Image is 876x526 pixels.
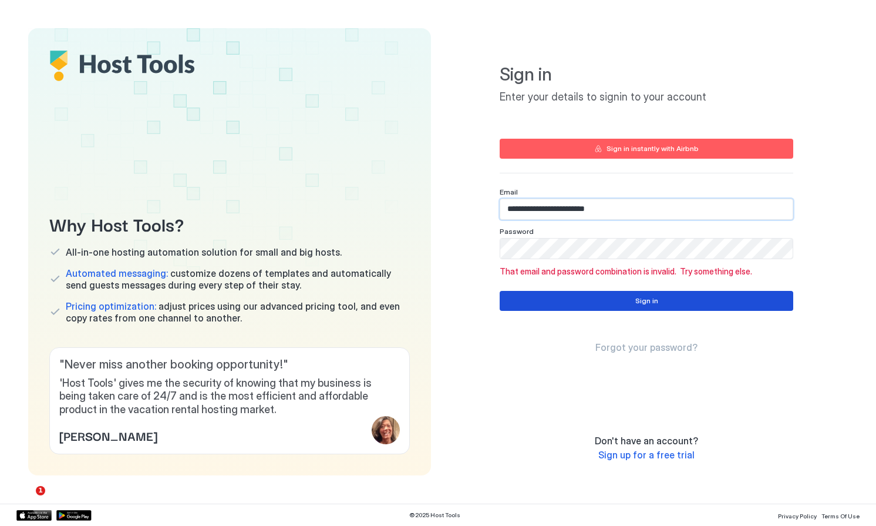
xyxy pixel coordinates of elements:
[821,512,860,520] span: Terms Of Use
[66,246,342,258] span: All-in-one hosting automation solution for small and big hosts.
[500,91,793,104] span: Enter your details to signin to your account
[56,510,92,521] a: Google Play Store
[49,210,410,237] span: Why Host Tools?
[607,143,699,154] div: Sign in instantly with Airbnb
[59,427,157,444] span: [PERSON_NAME]
[500,227,534,236] span: Password
[16,510,52,521] a: App Store
[595,435,698,447] span: Don't have an account?
[500,266,793,277] span: That email and password combination is invalid. Try something else.
[598,449,695,461] a: Sign up for a free trial
[500,239,793,259] input: Input Field
[66,267,168,279] span: Automated messaging:
[66,300,156,312] span: Pricing optimization:
[66,300,410,324] span: adjust prices using our advanced pricing tool, and even copy rates from one channel to another.
[778,509,817,521] a: Privacy Policy
[500,63,793,86] span: Sign in
[635,296,658,306] div: Sign in
[372,416,400,444] div: profile
[500,199,793,219] input: Input Field
[500,139,793,159] button: Sign in instantly with Airbnb
[595,341,698,353] span: Forgot your password?
[500,291,793,311] button: Sign in
[59,377,400,417] span: 'Host Tools' gives me the security of knowing that my business is being taken care of 24/7 and is...
[66,267,410,291] span: customize dozens of templates and automatically send guests messages during every step of their s...
[500,187,518,196] span: Email
[821,509,860,521] a: Terms Of Use
[36,486,45,495] span: 1
[598,449,695,461] span: Sign up for a free trial
[595,341,698,354] a: Forgot your password?
[409,511,460,519] span: © 2025 Host Tools
[12,486,40,514] iframe: Intercom live chat
[778,512,817,520] span: Privacy Policy
[59,357,400,372] span: " Never miss another booking opportunity! "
